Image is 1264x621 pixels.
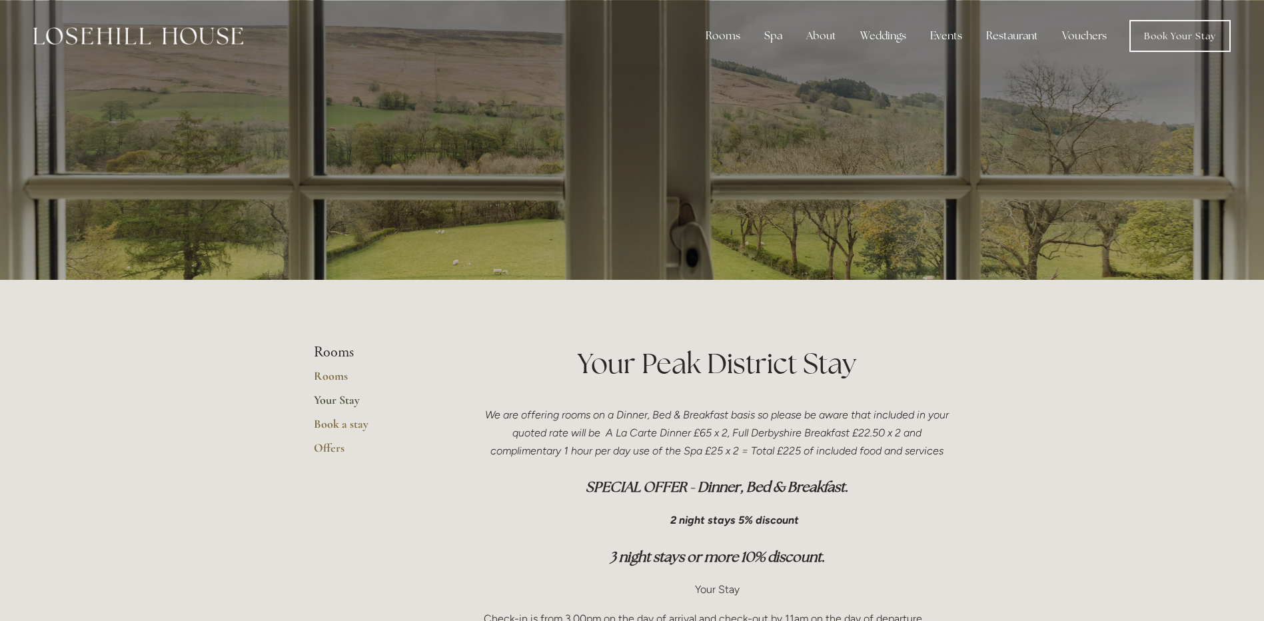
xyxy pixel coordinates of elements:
[314,368,441,392] a: Rooms
[670,514,799,526] em: 2 night stays 5% discount
[485,408,951,457] em: We are offering rooms on a Dinner, Bed & Breakfast basis so please be aware that included in your...
[920,23,973,49] div: Events
[1129,20,1231,52] a: Book Your Stay
[586,478,848,496] em: SPECIAL OFFER - Dinner, Bed & Breakfast.
[484,344,951,383] h1: Your Peak District Stay
[314,416,441,440] a: Book a stay
[754,23,793,49] div: Spa
[695,23,751,49] div: Rooms
[33,27,243,45] img: Losehill House
[975,23,1049,49] div: Restaurant
[796,23,847,49] div: About
[850,23,917,49] div: Weddings
[1051,23,1117,49] a: Vouchers
[314,392,441,416] a: Your Stay
[314,440,441,464] a: Offers
[484,580,951,598] p: Your Stay
[610,548,825,566] em: 3 night stays or more 10% discount.
[314,344,441,361] li: Rooms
